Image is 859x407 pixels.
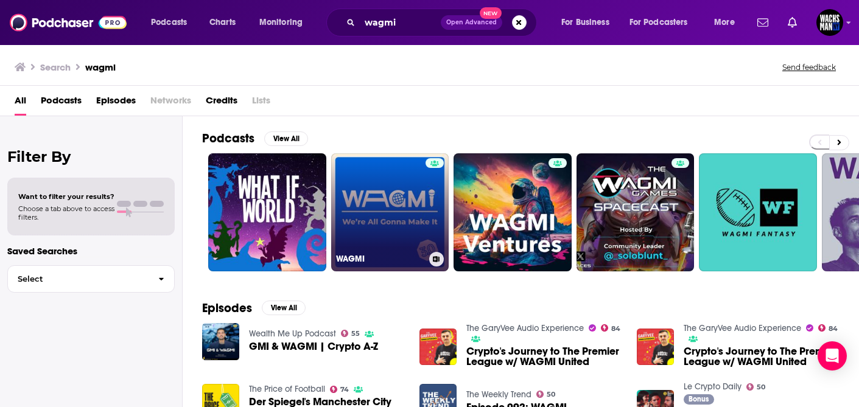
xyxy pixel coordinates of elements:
[553,13,625,32] button: open menu
[351,331,360,336] span: 55
[561,14,609,31] span: For Business
[7,148,175,165] h2: Filter By
[338,9,549,37] div: Search podcasts, credits, & more...
[446,19,497,26] span: Open Advanced
[622,13,706,32] button: open menu
[829,326,838,332] span: 84
[249,341,378,352] a: GMI & WAGMI | Crypto A-Z
[40,61,71,73] h3: Search
[341,330,360,337] a: 55
[331,153,449,271] a: WAGMI
[41,91,82,116] a: Podcasts
[7,265,175,293] button: Select
[209,14,236,31] span: Charts
[330,386,349,393] a: 74
[629,14,688,31] span: For Podcasters
[466,389,531,400] a: The Weekly Trend
[96,91,136,116] a: Episodes
[714,14,735,31] span: More
[251,13,318,32] button: open menu
[264,131,308,146] button: View All
[202,301,252,316] h2: Episodes
[10,11,127,34] img: Podchaser - Follow, Share and Rate Podcasts
[637,329,674,366] img: Crypto's Journey to The Premier League w/ WAGMI United
[18,204,114,221] span: Choose a tab above to access filters.
[706,13,750,32] button: open menu
[441,15,502,30] button: Open AdvancedNew
[779,62,840,72] button: Send feedback
[202,131,308,146] a: PodcastsView All
[684,381,742,392] a: Le Crypto Daily
[262,301,306,315] button: View All
[757,384,765,390] span: 50
[816,9,843,36] button: Show profile menu
[252,91,270,116] span: Lists
[752,12,773,33] a: Show notifications dropdown
[18,192,114,201] span: Want to filter your results?
[259,14,303,31] span: Monitoring
[611,326,620,332] span: 84
[684,346,840,367] a: Crypto's Journey to The Premier League w/ WAGMI United
[249,329,336,339] a: Wealth Me Up Podcast
[480,7,502,19] span: New
[547,392,555,397] span: 50
[684,323,801,333] a: The GaryVee Audio Experience
[202,131,254,146] h2: Podcasts
[202,323,239,360] img: GMI & WAGMI | Crypto A-Z
[206,91,237,116] a: Credits
[340,387,349,392] span: 74
[466,323,584,333] a: The GaryVee Audio Experience
[336,254,424,264] h3: WAGMI
[7,245,175,257] p: Saved Searches
[466,346,622,367] a: Crypto's Journey to The Premier League w/ WAGMI United
[783,12,802,33] a: Show notifications dropdown
[360,13,441,32] input: Search podcasts, credits, & more...
[202,13,243,32] a: Charts
[8,275,149,283] span: Select
[15,91,26,116] a: All
[818,341,847,370] div: Open Intercom Messenger
[150,91,191,116] span: Networks
[601,324,621,332] a: 84
[816,9,843,36] img: User Profile
[419,329,457,366] img: Crypto's Journey to The Premier League w/ WAGMI United
[85,61,116,73] h3: wagmi
[816,9,843,36] span: Logged in as WachsmanNY
[151,14,187,31] span: Podcasts
[746,383,766,391] a: 50
[249,384,325,394] a: The Price of Football
[142,13,203,32] button: open menu
[818,324,838,332] a: 84
[202,301,306,316] a: EpisodesView All
[689,395,709,403] span: Bonus
[536,391,556,398] a: 50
